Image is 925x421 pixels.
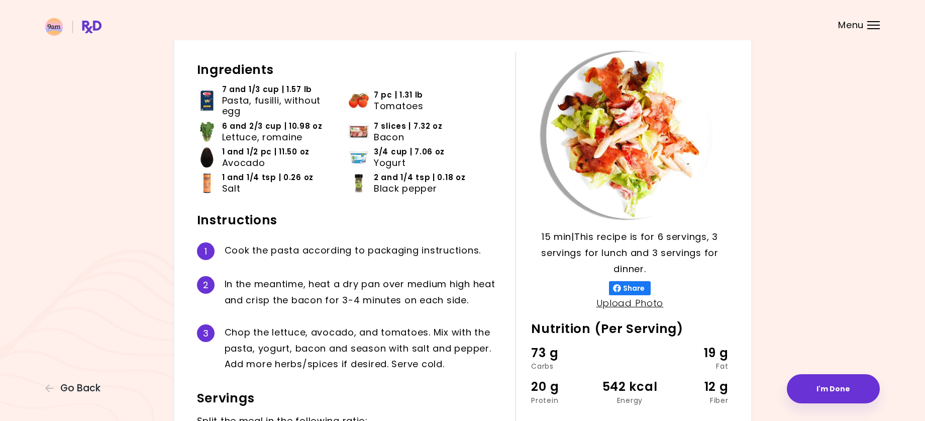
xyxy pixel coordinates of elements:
[663,377,729,396] div: 12 g
[197,276,215,294] div: 2
[222,157,265,169] span: Avocado
[374,90,423,101] span: 7 pc | 1.31 lb
[374,121,443,132] span: 7 slices | 7.32 oz
[596,297,664,309] a: Upload Photo
[838,21,864,30] span: Menu
[222,121,323,132] span: 6 and 2/3 cup | 10.98 oz
[663,363,729,370] div: Fat
[225,324,501,373] div: C h o p t h e l e t t u c e , a v o c a d o , a n d t o m a t o e s . M i x w i t h t h e p a s t...
[222,132,303,143] span: Lettuce, romaine
[531,397,597,404] div: Protein
[609,281,651,295] button: Share
[663,344,729,363] div: 19 g
[531,363,597,370] div: Carbs
[374,132,404,143] span: Bacon
[374,172,466,183] span: 2 and 1/4 tsp | 0.18 oz
[787,374,880,403] button: I'm Done
[663,397,729,404] div: Fiber
[197,324,215,342] div: 3
[374,101,424,112] span: Tomatoes
[222,95,334,117] span: Pasta, fusilli, without egg
[197,62,501,78] h2: Ingredients
[197,212,501,228] h2: Instructions
[222,146,310,157] span: 1 and 1/2 pc | 11.50 oz
[531,229,728,277] p: 15 min | This recipe is for 6 servings, 3 servings for lunch and 3 servings for dinner.
[531,344,597,363] div: 73 g
[45,383,106,394] button: Go Back
[374,146,445,157] span: 3/4 cup | 7.06 oz
[225,276,501,308] div: I n t h e m e a n t i m e , h e a t a d r y p a n o v e r m e d i u m h i g h h e a t a n d c r i...
[197,390,501,406] h2: Servings
[374,157,405,169] span: Yogurt
[197,242,215,260] div: 1
[60,383,100,394] span: Go Back
[222,84,313,95] span: 7 and 1/3 cup | 1.57 lb
[45,18,101,36] img: RxDiet
[531,321,728,337] h2: Nutrition (Per Serving)
[621,284,647,292] span: Share
[222,172,314,183] span: 1 and 1/4 tsp | 0.26 oz
[531,377,597,396] div: 20 g
[225,242,501,260] div: C o o k t h e p a s t a a c c o r d i n g t o p a c k a g i n g i n s t r u c t i o n s .
[222,183,241,194] span: Salt
[597,377,663,396] div: 542 kcal
[597,397,663,404] div: Energy
[374,183,437,194] span: Black pepper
